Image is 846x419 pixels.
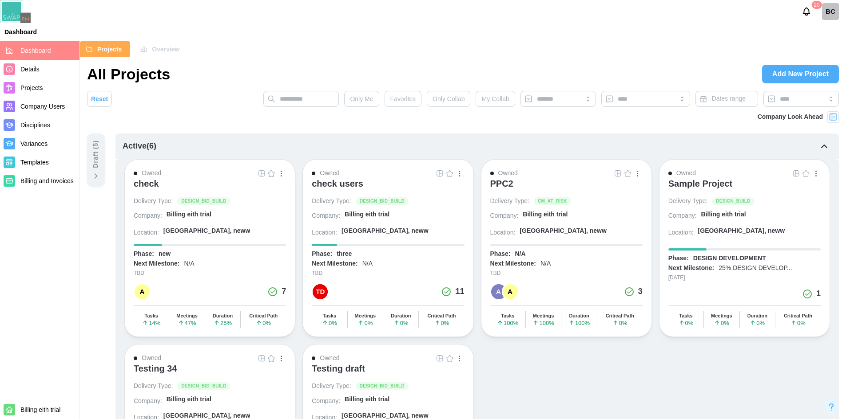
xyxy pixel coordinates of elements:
div: Critical Path [249,313,278,319]
a: check users [312,178,464,197]
div: Phase: [312,250,332,258]
div: Meetings [176,313,198,319]
div: [GEOGRAPHIC_DATA], neww [342,227,429,235]
div: Company: [134,397,162,406]
span: 0 % [612,320,628,326]
span: 100 % [532,320,554,326]
div: Meetings [711,313,732,319]
div: Billing eith trial [701,210,746,219]
div: Billing eith trial [167,210,211,219]
div: Duration [391,313,411,319]
div: PPC2 [490,178,513,189]
button: Only Me [344,91,379,107]
img: Empty Star [446,170,453,177]
div: Next Milestone: [490,259,536,268]
a: Open Project Grid [435,168,445,178]
div: Active ( 6 ) [123,140,156,153]
span: Variances [20,140,48,147]
div: Location: [490,228,516,237]
span: 25 % [214,320,232,326]
a: Grid Icon [791,168,801,178]
button: Empty Star [445,353,455,363]
div: Company: [668,211,697,220]
div: [DATE] [668,274,821,282]
div: Testing draft [312,363,365,374]
div: Testing 34 [134,363,177,374]
span: Add New Project [772,65,829,83]
div: Billing eith trial [523,210,568,219]
div: Billing eith trial [345,210,389,219]
span: 0 % [357,320,373,326]
div: Duration [569,313,589,319]
h1: All Projects [87,64,170,84]
img: Project Look Ahead Button [829,113,838,121]
button: Favorites [385,91,422,107]
div: Tasks [323,313,336,319]
a: Grid Icon [257,168,266,178]
span: Billing and Invoices [20,177,74,184]
button: Reset [87,91,112,107]
div: TBD [312,269,464,278]
span: DESIGN_BID_BUILD [360,383,405,390]
div: check users [312,178,363,189]
div: Company Look Ahead [758,112,823,122]
a: Billing check [822,3,839,20]
a: Open Project Grid [613,168,623,178]
button: Notifications [799,4,814,19]
a: Testing 34 [134,363,286,382]
div: check [134,178,159,189]
div: Next Milestone: [312,259,357,268]
div: Tasks [679,313,692,319]
div: Delivery Type: [312,197,351,206]
span: 0 % [393,320,409,326]
button: Projects [80,41,130,57]
button: Empty Star [266,168,276,178]
img: Empty Star [624,170,632,177]
div: Billing eith trial [345,395,389,404]
a: Billing eith trial [523,210,642,222]
div: Critical Path [606,313,634,319]
a: Billing eith trial [167,395,286,407]
span: 47 % [178,320,196,326]
span: 0 % [322,320,337,326]
span: Templates [20,159,49,166]
div: Sample Project [668,178,733,189]
div: Critical Path [784,313,812,319]
span: 0 % [434,320,449,326]
div: Delivery Type: [134,197,173,206]
div: 25% DESIGN DEVELOP... [719,264,792,273]
div: 20 [811,1,822,9]
div: A [503,284,518,299]
span: 0 % [256,320,271,326]
div: new [159,250,171,258]
span: Projects [20,84,43,91]
a: Open Project Grid [791,168,801,178]
span: 100 % [568,320,590,326]
img: Empty Star [268,170,275,177]
span: 100 % [497,320,518,326]
span: Billing eith trial [20,406,60,413]
span: Disciplines [20,121,50,129]
div: Owned [676,168,696,178]
div: BC [822,3,839,20]
span: 0 % [714,320,729,326]
div: A [491,284,506,299]
span: 0 % [790,320,806,326]
span: Company Users [20,103,65,110]
button: Empty Star [801,168,811,178]
a: Grid Icon [435,353,445,363]
a: Add New Project [762,65,839,83]
div: Delivery Type: [668,197,707,206]
div: Owned [320,168,339,178]
div: Draft ( 5 ) [91,140,101,168]
button: Empty Star [445,168,455,178]
span: 0 % [679,320,694,326]
div: Dashboard [4,29,37,35]
a: Billing eith trial [345,210,464,222]
button: Overview [135,41,188,57]
div: 7 [282,286,286,298]
div: A [135,284,150,299]
div: Owned [320,353,339,363]
span: My Collab [481,91,509,106]
div: Billing eith trial [167,395,211,404]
